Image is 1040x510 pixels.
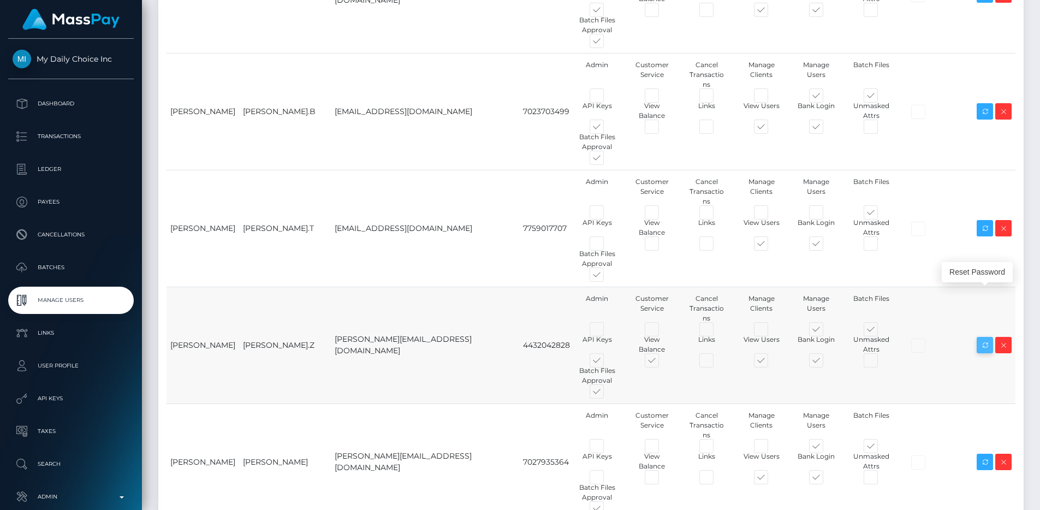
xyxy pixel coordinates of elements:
[8,450,134,478] a: Search
[13,292,129,309] p: Manage Users
[8,123,134,150] a: Transactions
[13,390,129,407] p: API Keys
[789,294,843,323] div: Manage Users
[844,218,899,238] div: Unmasked Attrs
[569,60,624,90] div: Admin
[844,411,899,440] div: Batch Files
[13,96,129,112] p: Dashboard
[8,221,134,248] a: Cancellations
[789,218,843,238] div: Bank Login
[942,262,1013,282] div: Reset Password
[844,452,899,471] div: Unmasked Attrs
[8,90,134,117] a: Dashboard
[789,101,843,121] div: Bank Login
[167,53,239,170] td: [PERSON_NAME]
[844,177,899,206] div: Batch Files
[844,60,899,90] div: Batch Files
[569,335,624,354] div: API Keys
[8,188,134,216] a: Payees
[844,294,899,323] div: Batch Files
[789,177,843,206] div: Manage Users
[13,50,31,68] img: My Daily Choice Inc
[519,170,574,287] td: 7759017707
[625,177,679,206] div: Customer Service
[679,294,734,323] div: Cancel Transactions
[789,452,843,471] div: Bank Login
[679,335,734,354] div: Links
[519,287,574,404] td: 4432042828
[22,9,120,30] img: MassPay Logo
[789,411,843,440] div: Manage Users
[8,385,134,412] a: API Keys
[625,60,679,90] div: Customer Service
[625,294,679,323] div: Customer Service
[239,170,331,287] td: [PERSON_NAME].T
[569,452,624,471] div: API Keys
[625,411,679,440] div: Customer Service
[625,101,679,121] div: View Balance
[679,218,734,238] div: Links
[734,452,789,471] div: View Users
[569,483,624,502] div: Batch Files Approval
[569,294,624,323] div: Admin
[734,218,789,238] div: View Users
[331,53,519,170] td: [EMAIL_ADDRESS][DOMAIN_NAME]
[8,254,134,281] a: Batches
[569,366,624,386] div: Batch Files Approval
[569,411,624,440] div: Admin
[734,177,789,206] div: Manage Clients
[13,358,129,374] p: User Profile
[8,156,134,183] a: Ledger
[789,60,843,90] div: Manage Users
[8,54,134,64] span: My Daily Choice Inc
[331,170,519,287] td: [EMAIL_ADDRESS][DOMAIN_NAME]
[569,177,624,206] div: Admin
[13,227,129,243] p: Cancellations
[679,177,734,206] div: Cancel Transactions
[13,423,129,440] p: Taxes
[569,249,624,269] div: Batch Files Approval
[844,335,899,354] div: Unmasked Attrs
[569,15,624,35] div: Batch Files Approval
[167,170,239,287] td: [PERSON_NAME]
[734,335,789,354] div: View Users
[13,456,129,472] p: Search
[569,132,624,152] div: Batch Files Approval
[13,194,129,210] p: Payees
[734,411,789,440] div: Manage Clients
[239,287,331,404] td: [PERSON_NAME].Z
[734,60,789,90] div: Manage Clients
[8,418,134,445] a: Taxes
[625,335,679,354] div: View Balance
[13,489,129,505] p: Admin
[734,294,789,323] div: Manage Clients
[519,53,574,170] td: 7023703499
[679,411,734,440] div: Cancel Transactions
[789,335,843,354] div: Bank Login
[679,452,734,471] div: Links
[734,101,789,121] div: View Users
[8,319,134,347] a: Links
[569,218,624,238] div: API Keys
[13,259,129,276] p: Batches
[625,218,679,238] div: View Balance
[679,60,734,90] div: Cancel Transactions
[625,452,679,471] div: View Balance
[844,101,899,121] div: Unmasked Attrs
[239,53,331,170] td: [PERSON_NAME].B
[8,352,134,379] a: User Profile
[167,287,239,404] td: [PERSON_NAME]
[13,128,129,145] p: Transactions
[679,101,734,121] div: Links
[13,325,129,341] p: Links
[569,101,624,121] div: API Keys
[8,287,134,314] a: Manage Users
[13,161,129,177] p: Ledger
[331,287,519,404] td: [PERSON_NAME][EMAIL_ADDRESS][DOMAIN_NAME]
